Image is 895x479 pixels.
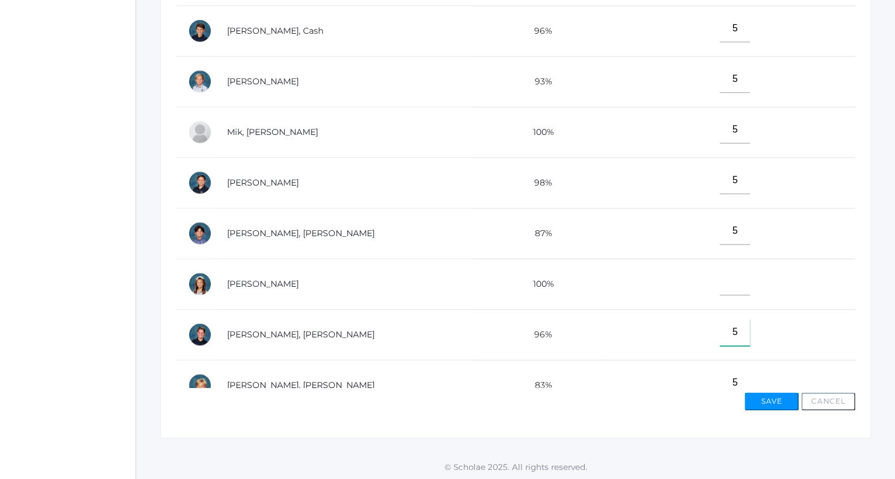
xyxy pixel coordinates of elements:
[227,278,299,289] a: [PERSON_NAME]
[472,208,605,258] td: 87%
[188,272,212,296] div: Reagan Reynolds
[227,76,299,87] a: [PERSON_NAME]
[188,120,212,144] div: Hadley Mik
[801,392,855,410] button: Cancel
[188,69,212,93] div: Peter Laubacher
[472,309,605,360] td: 96%
[227,127,318,137] a: Mik, [PERSON_NAME]
[188,373,212,397] div: Levi Sergey
[188,221,212,245] div: Hudson Purser
[227,380,375,390] a: [PERSON_NAME], [PERSON_NAME]
[472,360,605,410] td: 83%
[188,322,212,346] div: Ryder Roberts
[472,56,605,107] td: 93%
[227,177,299,188] a: [PERSON_NAME]
[744,392,799,410] button: Save
[472,107,605,157] td: 100%
[227,228,375,239] a: [PERSON_NAME], [PERSON_NAME]
[472,258,605,309] td: 100%
[188,171,212,195] div: Aiden Oceguera
[188,19,212,43] div: Cash Kilian
[227,329,375,340] a: [PERSON_NAME], [PERSON_NAME]
[227,25,323,36] a: [PERSON_NAME], Cash
[136,461,895,473] p: © Scholae 2025. All rights reserved.
[472,157,605,208] td: 98%
[472,5,605,56] td: 96%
